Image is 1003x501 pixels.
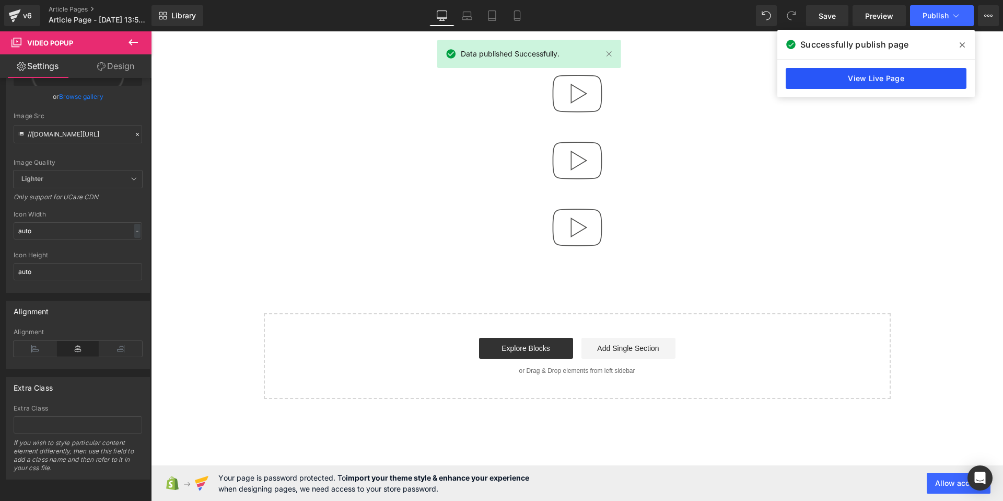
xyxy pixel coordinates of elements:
[21,9,34,22] div: v6
[819,10,836,21] span: Save
[134,224,141,238] div: -
[14,159,142,166] div: Image Quality
[171,11,196,20] span: Library
[786,68,966,89] a: View Live Page
[328,306,422,327] a: Explore Blocks
[14,439,142,479] div: If you wish to style particular content element differently, then use this field to add a class n...
[393,163,460,230] img: Video
[4,5,40,26] a: v6
[14,112,142,120] div: Image Src
[151,5,203,26] a: New Library
[49,5,169,14] a: Article Pages
[49,16,149,24] span: Article Page - [DATE] 13:57:47
[14,328,142,336] div: Alignment
[454,5,480,26] a: Laptop
[59,87,103,106] a: Browse gallery
[14,91,142,102] div: or
[14,378,53,392] div: Extra Class
[393,29,460,96] img: Video
[218,472,529,494] span: Your page is password protected. To when designing pages, we need access to your store password.
[27,39,73,47] span: Video Popup
[429,5,454,26] a: Desktop
[505,5,530,26] a: Mobile
[800,38,908,51] span: Successfully publish page
[923,12,949,20] span: Publish
[853,5,906,26] a: Preview
[393,96,460,163] img: Video
[14,193,142,208] div: Only support for UCare CDN
[480,5,505,26] a: Tablet
[461,48,559,60] span: Data published Successfully.
[14,222,142,240] input: auto
[781,5,802,26] button: Redo
[346,473,529,482] strong: import your theme style & enhance your experience
[14,263,142,280] input: auto
[14,405,142,412] div: Extra Class
[430,306,524,327] a: Add Single Section
[21,175,43,183] b: Lighter
[927,473,990,494] button: Allow access
[910,5,974,26] button: Publish
[14,301,49,316] div: Alignment
[967,465,993,491] div: Open Intercom Messenger
[865,10,893,21] span: Preview
[14,252,142,259] div: Icon Height
[130,336,723,343] p: or Drag & Drop elements from left sidebar
[78,54,154,78] a: Design
[14,125,142,143] input: Link
[756,5,777,26] button: Undo
[14,211,142,218] div: Icon Width
[978,5,999,26] button: More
